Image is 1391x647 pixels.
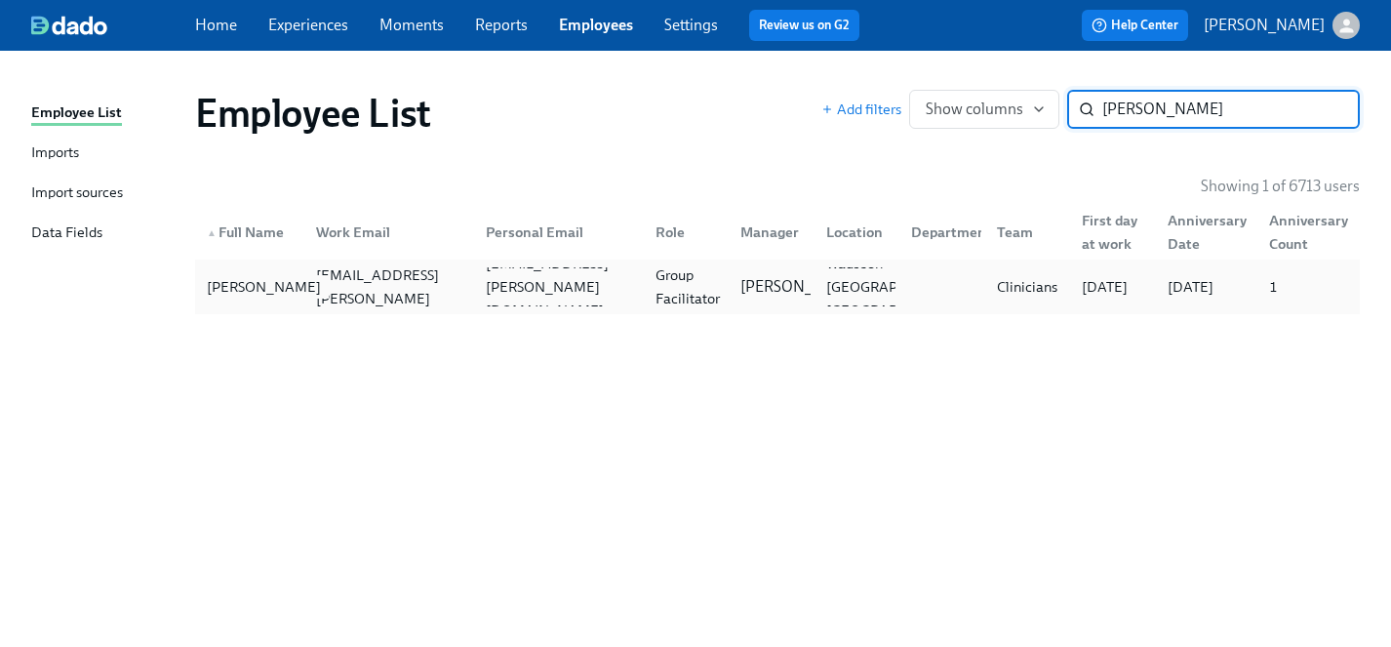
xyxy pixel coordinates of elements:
div: Data Fields [31,222,102,246]
div: First day at work [1066,213,1152,252]
div: Manager [733,221,811,244]
p: [PERSON_NAME] [1204,15,1325,36]
button: Show columns [909,90,1059,129]
div: Work Email [308,221,470,244]
div: Work Email [300,213,470,252]
h1: Employee List [195,90,431,137]
div: Department [895,213,981,252]
div: Anniversary Count [1261,209,1356,256]
a: Reports [475,16,528,34]
img: dado [31,16,107,35]
div: ▲Full Name [199,213,300,252]
div: Anniversary Count [1253,213,1356,252]
div: Employee List [31,101,122,126]
div: Role [640,213,726,252]
span: Help Center [1092,16,1178,35]
button: Help Center [1082,10,1188,41]
div: 1 [1261,275,1356,299]
div: Wauseon [GEOGRAPHIC_DATA] [GEOGRAPHIC_DATA] [818,252,977,322]
div: Clinicians [989,275,1067,299]
a: Data Fields [31,222,179,246]
div: [PERSON_NAME][EMAIL_ADDRESS][PERSON_NAME][DOMAIN_NAME] [308,240,470,334]
a: Employee List [31,101,179,126]
div: Anniversary Date [1160,209,1254,256]
button: [PERSON_NAME] [1204,12,1360,39]
div: Personal Email [478,221,640,244]
span: ▲ [207,228,217,238]
div: Personal Email [470,213,640,252]
div: Role [648,221,726,244]
input: Search by name [1102,90,1360,129]
div: Import sources [31,182,123,206]
a: Imports [31,142,179,166]
a: Review us on G2 [759,16,850,35]
div: [PERSON_NAME] [199,275,329,299]
a: dado [31,16,195,35]
div: Group Facilitator [648,263,728,310]
div: Department [903,221,1000,244]
button: Add filters [821,100,901,119]
a: Import sources [31,182,179,206]
button: Review us on G2 [749,10,859,41]
p: Showing 1 of 6713 users [1201,176,1360,197]
div: Manager [725,213,811,252]
a: [PERSON_NAME][PERSON_NAME][EMAIL_ADDRESS][PERSON_NAME][DOMAIN_NAME][EMAIL_ADDRESS][PERSON_NAME][D... [195,260,1360,314]
p: [PERSON_NAME] [740,276,861,298]
div: Team [989,221,1067,244]
div: Location [818,221,896,244]
span: Show columns [926,100,1043,119]
a: Experiences [268,16,348,34]
a: Settings [664,16,718,34]
div: Location [811,213,896,252]
div: First day at work [1074,209,1152,256]
div: [DATE] [1074,275,1152,299]
a: Moments [379,16,444,34]
a: Employees [559,16,633,34]
div: [DATE] [1160,275,1254,299]
div: Imports [31,142,79,166]
div: Anniversary Date [1152,213,1254,252]
div: Team [981,213,1067,252]
div: [EMAIL_ADDRESS][PERSON_NAME][DOMAIN_NAME] [478,252,640,322]
div: Full Name [199,221,300,244]
a: Home [195,16,237,34]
